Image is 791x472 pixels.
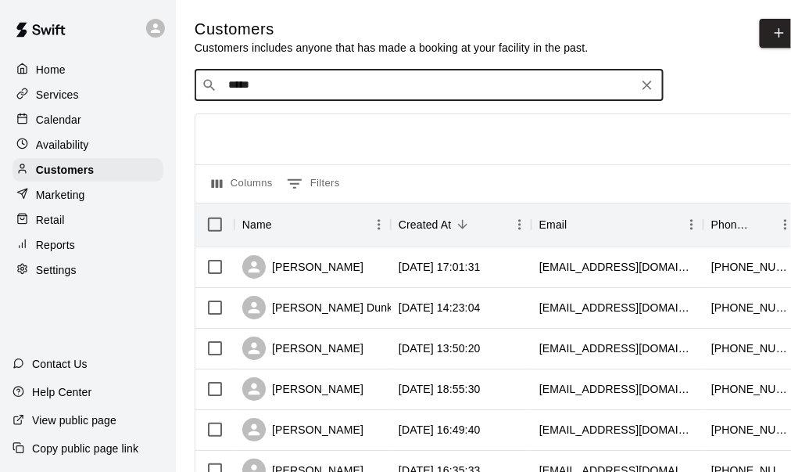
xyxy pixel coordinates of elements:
p: Help Center [32,384,91,400]
div: 2025-08-31 18:55:30 [399,381,481,397]
div: +16159343363 [711,381,789,397]
div: [PERSON_NAME] [242,377,363,401]
div: [PERSON_NAME] [242,337,363,360]
div: darrionms@yahoo.com [539,381,696,397]
div: [PERSON_NAME] [242,255,363,279]
div: thetabithaneal@gmail.com [539,340,696,356]
div: 2025-09-05 13:50:20 [399,340,481,356]
button: Select columns [208,171,277,196]
p: Settings [36,262,77,278]
div: Created At [391,203,532,247]
div: [PERSON_NAME] [242,418,363,441]
a: Retail [13,208,163,232]
div: Name [234,203,391,247]
p: Calendar [36,112,81,128]
p: Reports [36,237,75,253]
div: Created At [399,203,452,247]
div: chasityyy_17@yahoo.com [539,259,696,275]
a: Marketing [13,183,163,207]
p: Customers includes anyone that has made a booking at your facility in the past. [195,40,589,56]
button: Sort [452,214,474,236]
button: Sort [752,214,774,236]
div: 2025-09-12 14:23:04 [399,300,481,315]
button: Sort [567,214,589,236]
p: View public page [32,413,116,428]
div: +16154749613 [711,340,789,356]
p: Marketing [36,187,85,203]
div: Name [242,203,272,247]
button: Show filters [283,171,344,196]
button: Sort [272,214,294,236]
div: Email [539,203,567,247]
div: [PERSON_NAME] Dunk [242,296,392,319]
h5: Customers [195,19,589,40]
a: Availability [13,133,163,157]
div: Phone Number [711,203,752,247]
div: Search customers by name or email [195,70,664,101]
button: Clear [636,74,658,96]
a: Home [13,58,163,81]
button: Menu [508,213,532,236]
a: Services [13,83,163,106]
p: Availability [36,137,89,153]
p: Copy public page link [32,441,138,456]
p: Customers [36,162,94,178]
p: Retail [36,212,65,228]
a: Reports [13,233,163,257]
div: Email [532,203,703,247]
button: Menu [680,213,703,236]
div: +15025107496 [711,422,789,438]
div: hayy0484@gmail.com [539,422,696,438]
button: Menu [367,213,391,236]
p: Contact Us [32,356,88,372]
a: Customers [13,158,163,182]
div: +15023950211 [711,259,789,275]
div: 2025-09-12 17:01:31 [399,259,481,275]
div: +15028353673 [711,300,789,315]
a: Calendar [13,108,163,132]
p: Home [36,62,66,77]
a: Settings [13,258,163,282]
div: 2025-08-31 16:49:40 [399,422,481,438]
p: Services [36,87,79,103]
div: brandidunk07@gmail.com [539,300,696,315]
